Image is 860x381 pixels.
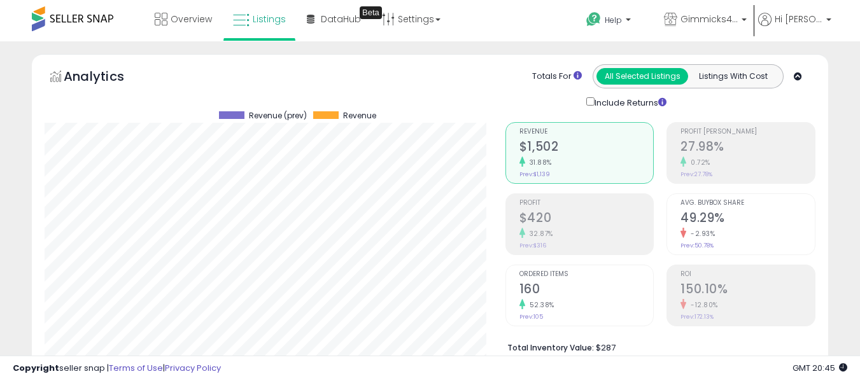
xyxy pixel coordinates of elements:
[253,13,286,25] span: Listings
[686,158,710,167] small: 0.72%
[525,300,554,310] small: 52.38%
[680,211,815,228] h2: 49.29%
[519,282,654,299] h2: 160
[576,2,652,41] a: Help
[680,139,815,156] h2: 27.98%
[13,363,221,375] div: seller snap | |
[680,13,738,25] span: Gimmicks4less
[793,362,847,374] span: 2025-09-10 20:45 GMT
[519,211,654,228] h2: $420
[171,13,212,25] span: Overview
[519,313,543,321] small: Prev: 105
[775,13,822,25] span: Hi [PERSON_NAME]
[519,128,654,135] span: Revenue
[519,242,546,249] small: Prev: $316
[680,170,712,178] small: Prev: 27.78%
[680,128,815,135] span: Profit [PERSON_NAME]
[109,362,163,374] a: Terms of Use
[519,200,654,207] span: Profit
[680,200,815,207] span: Avg. Buybox Share
[249,111,307,120] span: Revenue (prev)
[680,313,714,321] small: Prev: 172.13%
[13,362,59,374] strong: Copyright
[687,68,779,85] button: Listings With Cost
[321,13,361,25] span: DataHub
[596,68,688,85] button: All Selected Listings
[519,170,550,178] small: Prev: $1,139
[605,15,622,25] span: Help
[532,71,582,83] div: Totals For
[680,271,815,278] span: ROI
[507,339,806,354] li: $287
[64,67,149,88] h5: Analytics
[686,229,715,239] small: -2.93%
[758,13,831,41] a: Hi [PERSON_NAME]
[519,139,654,156] h2: $1,502
[680,242,714,249] small: Prev: 50.78%
[519,271,654,278] span: Ordered Items
[525,229,553,239] small: 32.87%
[577,95,682,109] div: Include Returns
[360,6,382,19] div: Tooltip anchor
[586,11,602,27] i: Get Help
[507,342,594,353] b: Total Inventory Value:
[686,300,718,310] small: -12.80%
[343,111,376,120] span: Revenue
[680,282,815,299] h2: 150.10%
[165,362,221,374] a: Privacy Policy
[525,158,552,167] small: 31.88%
